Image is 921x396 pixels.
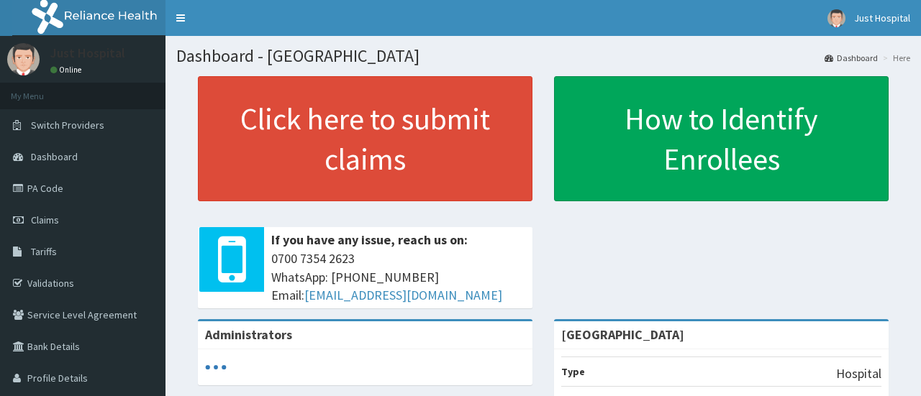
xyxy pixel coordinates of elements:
span: Dashboard [31,150,78,163]
h1: Dashboard - [GEOGRAPHIC_DATA] [176,47,910,65]
a: [EMAIL_ADDRESS][DOMAIN_NAME] [304,287,502,303]
strong: [GEOGRAPHIC_DATA] [561,326,684,343]
span: Tariffs [31,245,57,258]
a: Click here to submit claims [198,76,532,201]
p: Just Hospital [50,47,125,60]
img: User Image [827,9,845,27]
a: How to Identify Enrollees [554,76,889,201]
p: Hospital [836,364,881,383]
span: Claims [31,213,59,226]
img: User Image [7,43,40,75]
b: Type [561,365,585,378]
span: 0700 7354 2623 WhatsApp: [PHONE_NUMBER] Email: [271,249,525,305]
a: Online [50,65,85,75]
span: Just Hospital [854,11,910,24]
li: Here [879,52,910,64]
span: Switch Providers [31,119,104,132]
svg: audio-loading [205,356,227,378]
b: If you have any issue, reach us on: [271,231,468,248]
a: Dashboard [825,52,878,64]
b: Administrators [205,326,292,343]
